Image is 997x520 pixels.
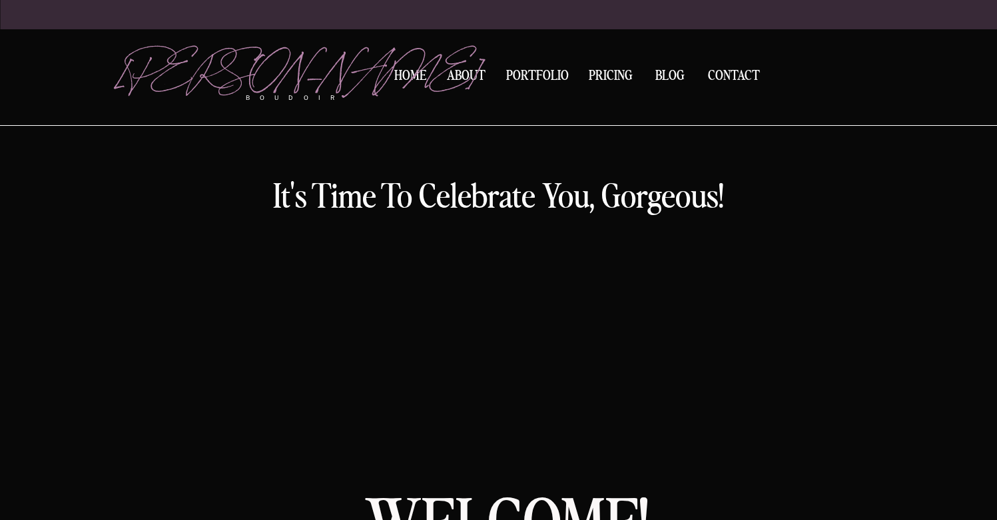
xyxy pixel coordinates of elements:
a: Contact [703,69,765,83]
a: BLOG [649,69,691,81]
h2: It's Time to celebrate you, gorgeous! [232,178,765,225]
a: [PERSON_NAME] [117,47,356,87]
a: Portfolio [501,69,573,87]
p: boudoir [246,93,356,103]
a: Pricing [585,69,637,87]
